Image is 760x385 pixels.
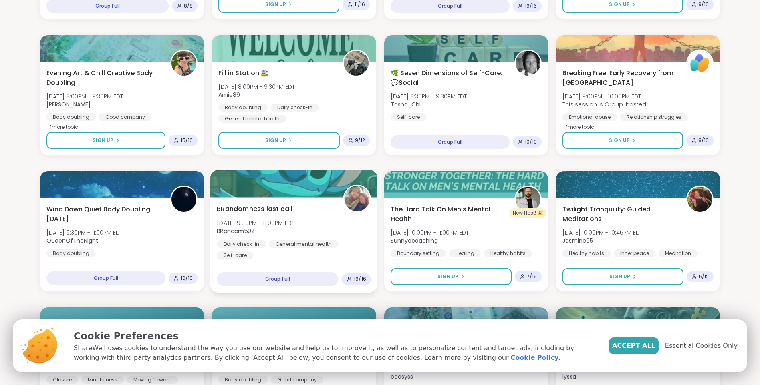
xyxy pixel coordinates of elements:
div: Group Full [391,135,510,149]
b: QueenOfTheNight [46,237,98,245]
div: Body doubling [46,249,96,257]
div: Relationship struggles [620,113,688,121]
b: Sunnyccoaching [391,237,438,245]
span: [DATE] 8:30PM - 9:30PM EDT [391,92,467,100]
b: BRandom502 [217,227,254,235]
span: Essential Cookies Only [665,341,738,351]
p: ShareWell uses cookies to understand the way you use our website and help us to improve it, as we... [74,343,596,363]
button: Sign Up [391,268,512,285]
p: Cookie Preferences [74,329,596,343]
span: Fill in Station 🚉 [218,68,269,78]
div: Meditation [659,249,698,257]
div: Emotional abuse [562,113,617,121]
img: Adrienne_QueenOfTheDawn [171,51,196,76]
b: lyssa [562,373,576,381]
span: 🌿 Seven Dimensions of Self-Care: 💬Social [391,68,506,88]
span: The Hard Talk On Men's Mental Health [391,205,506,224]
div: New Host! 🎉 [510,208,546,218]
div: Boundary setting [391,249,446,257]
div: Good company [99,113,151,121]
div: General mental health [218,115,286,123]
div: Inner peace [614,249,655,257]
span: Breaking Free: Early Recovery from [GEOGRAPHIC_DATA] [562,68,677,88]
img: Tasha_Chi [516,51,540,76]
span: 9 / 16 [698,1,709,8]
span: Sign Up [93,137,113,144]
b: Amie89 [218,91,240,99]
div: Closure [46,376,78,384]
span: Evening Art & Chill Creative Body Doubling [46,68,161,88]
div: Group Full [217,272,338,286]
span: [DATE] 8:00PM - 9:30PM EDT [218,83,295,91]
span: 10 / 10 [181,275,193,281]
b: Tasha_Chi [391,100,421,108]
div: Body doubling [218,376,268,384]
div: Body doubling [218,104,268,112]
span: BRandomness last call [217,204,292,214]
span: This session is Group-hosted [562,100,646,108]
span: 16 / 16 [525,3,537,9]
button: Sign Up [218,132,339,149]
div: Healthy habits [562,249,611,257]
button: Sign Up [46,132,165,149]
a: Cookie Policy. [511,353,560,363]
img: Jasmine95 [687,187,712,212]
span: Twilight Tranquility: Guided Meditations [562,205,677,224]
b: odesyss [391,373,413,381]
span: Sign Up [609,273,630,280]
div: Healthy habits [484,249,532,257]
span: 7 / 16 [527,273,537,280]
span: Sign Up [609,137,630,144]
div: Body doubling [46,113,96,121]
span: 16 / 16 [354,276,366,282]
button: Accept All [609,337,659,354]
span: 15 / 16 [181,137,193,144]
span: [DATE] 9:30PM - 11:00PM EDT [217,219,294,227]
span: Sign Up [437,273,458,280]
b: Jasmine95 [562,237,593,245]
span: 5 / 12 [699,273,709,280]
img: Amie89 [344,51,369,76]
span: Sign Up [609,1,630,8]
span: 8 / 16 [698,137,709,144]
div: Group Full [46,271,165,285]
div: Mindfulness [81,376,124,384]
button: Sign Up [562,268,683,285]
img: Sunnyccoaching [516,187,540,212]
span: Accept All [612,341,655,351]
button: Sign Up [562,132,683,149]
span: [DATE] 9:30PM - 11:00PM EDT [46,229,123,237]
div: Self-care [391,113,426,121]
span: [DATE] 10:00PM - 10:45PM EDT [562,229,643,237]
div: Self-care [217,251,253,259]
div: Moving forward [127,376,178,384]
div: Good company [271,376,323,384]
div: General mental health [269,240,338,248]
img: BRandom502 [345,186,370,211]
span: Wind Down Quiet Body Doubling - [DATE] [46,205,161,224]
span: 10 / 10 [525,139,537,145]
span: [DATE] 8:00PM - 9:30PM EDT [46,92,123,100]
img: ShareWell [687,51,712,76]
div: Healing [449,249,481,257]
span: 11 / 16 [355,1,365,8]
span: Sign Up [265,137,286,144]
span: 9 / 12 [355,137,365,144]
img: QueenOfTheNight [171,187,196,212]
span: Sign Up [265,1,286,8]
span: 8 / 8 [184,3,193,9]
div: Daily check-in [271,104,319,112]
div: Daily check-in [217,240,266,248]
span: [DATE] 9:00PM - 10:00PM EDT [562,92,646,100]
span: [DATE] 10:00PM - 11:00PM EDT [391,229,469,237]
b: [PERSON_NAME] [46,100,91,108]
